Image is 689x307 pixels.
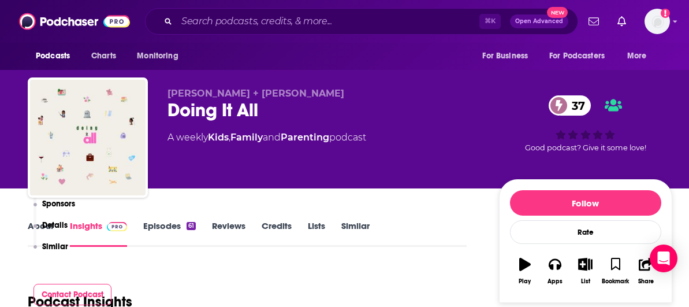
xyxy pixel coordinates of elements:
[499,88,672,160] div: 37Good podcast? Give it some love!
[560,95,591,116] span: 37
[510,220,661,244] div: Rate
[602,278,629,285] div: Bookmark
[137,48,178,64] span: Monitoring
[549,48,605,64] span: For Podcasters
[601,250,631,292] button: Bookmark
[510,190,661,216] button: Follow
[542,45,621,67] button: open menu
[547,7,568,18] span: New
[187,222,196,230] div: 61
[645,9,670,34] img: User Profile
[281,132,329,143] a: Parenting
[145,8,578,35] div: Search podcasts, credits, & more...
[474,45,542,67] button: open menu
[341,220,370,247] a: Similar
[613,12,631,31] a: Show notifications dropdown
[548,278,563,285] div: Apps
[36,48,70,64] span: Podcasts
[308,220,325,247] a: Lists
[510,14,568,28] button: Open AdvancedNew
[33,284,112,305] button: Contact Podcast
[28,45,85,67] button: open menu
[91,48,116,64] span: Charts
[42,220,68,230] p: Details
[19,10,130,32] img: Podchaser - Follow, Share and Rate Podcasts
[177,12,479,31] input: Search podcasts, credits, & more...
[519,278,531,285] div: Play
[33,220,68,242] button: Details
[263,132,281,143] span: and
[33,242,69,263] button: Similar
[229,132,230,143] span: ,
[645,9,670,34] span: Logged in as KTMSseat4
[661,9,670,18] svg: Add a profile image
[230,132,263,143] a: Family
[525,143,646,152] span: Good podcast? Give it some love!
[570,250,600,292] button: List
[645,9,670,34] button: Show profile menu
[581,278,590,285] div: List
[107,222,127,231] img: Podchaser Pro
[549,95,591,116] a: 37
[627,48,647,64] span: More
[262,220,292,247] a: Credits
[584,12,604,31] a: Show notifications dropdown
[510,250,540,292] button: Play
[42,242,68,251] p: Similar
[650,245,677,272] div: Open Intercom Messenger
[540,250,570,292] button: Apps
[167,131,366,145] div: A weekly podcast
[515,19,563,24] span: Open Advanced
[638,278,654,285] div: Share
[619,45,661,67] button: open menu
[143,220,196,247] a: Episodes61
[84,45,123,67] a: Charts
[30,80,146,195] img: Doing It All
[167,88,344,99] span: [PERSON_NAME] + [PERSON_NAME]
[129,45,193,67] button: open menu
[631,250,661,292] button: Share
[482,48,528,64] span: For Business
[28,220,54,247] a: About
[208,132,229,143] a: Kids
[212,220,245,247] a: Reviews
[479,14,501,29] span: ⌘ K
